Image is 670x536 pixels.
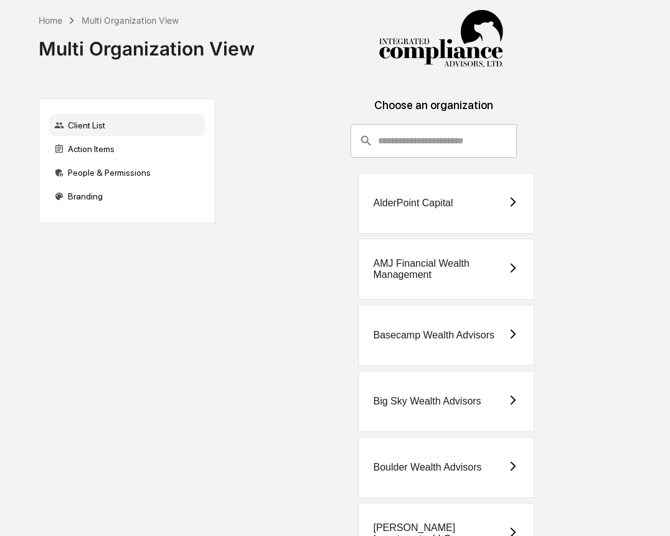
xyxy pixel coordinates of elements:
[49,114,205,136] div: Client List
[374,198,453,209] div: AlderPoint Capital
[39,27,255,60] div: Multi Organization View
[374,462,482,473] div: Boulder Wealth Advisors
[39,15,62,26] div: Home
[49,185,205,208] div: Branding
[379,10,503,69] img: Integrated Compliance Advisors
[351,124,517,158] div: consultant-dashboard__filter-organizations-search-bar
[374,396,481,407] div: Big Sky Wealth Advisors
[49,138,205,160] div: Action Items
[49,161,205,184] div: People & Permissions
[374,258,508,280] div: AMJ Financial Wealth Management
[225,98,641,124] div: Choose an organization
[374,330,494,341] div: Basecamp Wealth Advisors
[82,15,179,26] div: Multi Organization View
